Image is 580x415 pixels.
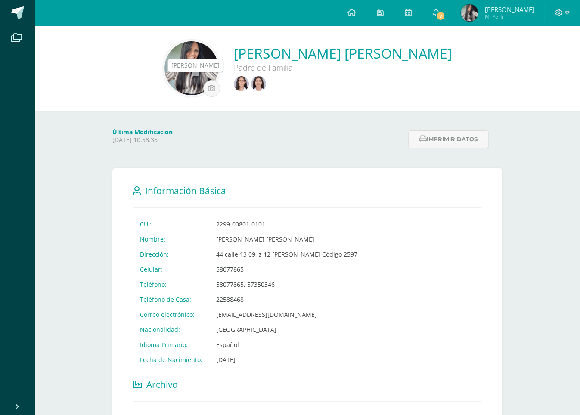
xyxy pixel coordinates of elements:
a: [PERSON_NAME] [PERSON_NAME] [234,44,452,62]
div: [PERSON_NAME] [171,61,220,70]
h4: Última Modificación [112,128,403,136]
td: Idioma Primario: [133,337,209,352]
span: [PERSON_NAME] [484,5,534,14]
td: [PERSON_NAME] [PERSON_NAME] [209,232,364,247]
img: fc1d7358278b5ecfd922354b5b0256cd.png [461,4,478,22]
td: Dirección: [133,247,209,262]
td: 2299-00801-0101 [209,217,364,232]
td: Nacionalidad: [133,322,209,337]
td: 44 calle 13 09, z 12 [PERSON_NAME] Código 2597 [209,247,364,262]
img: 385b3b1586739462712b222de42c8e73.png [164,41,218,95]
span: Archivo [146,378,178,390]
span: 7 [436,11,445,21]
td: Correo electrónico: [133,307,209,322]
td: [GEOGRAPHIC_DATA] [209,322,364,337]
span: Mi Perfil [484,13,534,20]
td: 58077865 [209,262,364,277]
div: Padre de Familia [234,62,452,73]
td: 22588468 [209,292,364,307]
img: b1082f0b948c58503a329b2d997fe530.png [251,76,266,91]
td: Teléfono de Casa: [133,292,209,307]
td: [DATE] [209,352,364,367]
td: Español [209,337,364,352]
td: [EMAIL_ADDRESS][DOMAIN_NAME] [209,307,364,322]
td: CUI: [133,217,209,232]
td: Teléfono: [133,277,209,292]
td: 58077865, 57350346 [209,277,364,292]
td: Fecha de Nacimiento: [133,352,209,367]
td: Celular: [133,262,209,277]
td: Nombre: [133,232,209,247]
img: 01b4b6311b3c787ace2d12f95fec7c0e.png [234,76,249,91]
span: Información Básica [145,185,226,197]
button: Imprimir datos [408,130,489,148]
p: [DATE] 10:58:35 [112,136,403,144]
